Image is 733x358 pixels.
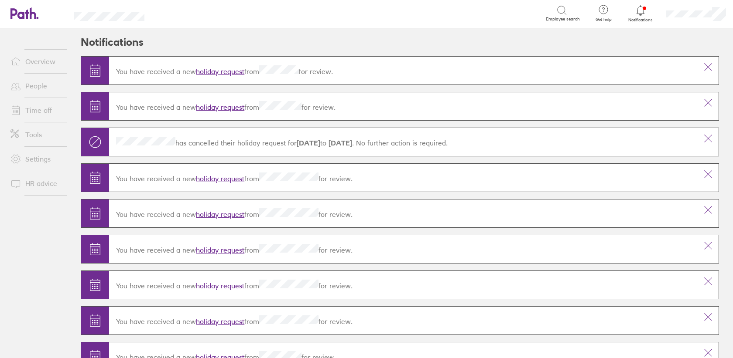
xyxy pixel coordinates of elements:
a: Overview [3,53,74,70]
p: You have received a new from for review. [116,280,691,290]
strong: [DATE] [297,138,320,147]
span: Notifications [627,17,655,23]
span: Get help [589,17,618,22]
a: Notifications [627,4,655,23]
h2: Notifications [81,28,144,56]
a: holiday request [196,210,244,219]
a: holiday request [196,67,244,76]
a: People [3,77,74,95]
p: You have received a new from for review. [116,244,691,254]
a: holiday request [196,103,244,111]
a: HR advice [3,175,74,192]
p: You have received a new from for review. [116,315,691,326]
div: Search [168,9,190,17]
a: Time off [3,101,74,119]
a: holiday request [196,281,244,290]
span: Employee search [546,17,580,22]
span: to [297,138,352,147]
a: Settings [3,150,74,168]
a: holiday request [196,174,244,183]
strong: [DATE] [326,138,352,147]
a: Tools [3,126,74,143]
p: You have received a new from for review. [116,172,691,183]
p: has cancelled their holiday request for . No further action is required. [116,137,691,147]
p: You have received a new from for review. [116,101,691,111]
p: You have received a new from for review. [116,65,691,76]
a: holiday request [196,317,244,326]
a: holiday request [196,246,244,254]
p: You have received a new from for review. [116,208,691,219]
